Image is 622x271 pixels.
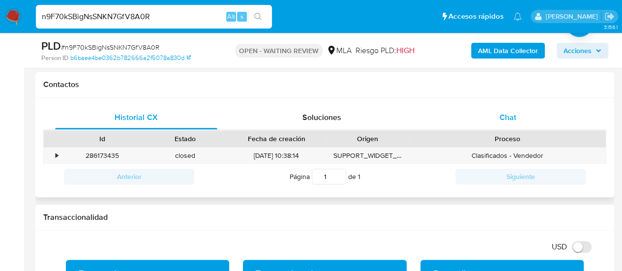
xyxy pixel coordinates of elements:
[290,169,360,184] span: Página de
[416,134,599,144] div: Proceso
[68,134,137,144] div: Id
[563,43,592,59] span: Acciones
[36,10,272,23] input: Buscar usuario o caso...
[248,10,268,24] button: search-icon
[409,148,606,164] div: Clasificados - Vendedor
[61,42,159,52] span: # n9F70kSBigNsSNKN7GfV8A0R
[448,11,504,22] span: Accesos rápidos
[302,112,341,123] span: Soluciones
[43,212,606,222] h1: Transaccionalidad
[358,172,360,181] span: 1
[227,12,235,21] span: Alt
[61,148,144,164] div: 286173435
[545,12,601,21] p: gabriela.sanchez@mercadolibre.com
[226,148,326,164] div: [DATE] 10:38:14
[240,12,243,21] span: s
[43,80,606,90] h1: Contactos
[70,54,191,62] a: b6baee4be0362b782666a2f5078a830d
[604,11,615,22] a: Salir
[233,134,319,144] div: Fecha de creación
[396,45,415,56] span: HIGH
[355,45,415,56] span: Riesgo PLD:
[333,134,402,144] div: Origen
[557,43,608,59] button: Acciones
[144,148,226,164] div: closed
[513,12,522,21] a: Notificaciones
[235,44,323,58] p: OPEN - WAITING REVIEW
[64,169,194,184] button: Anterior
[56,151,58,160] div: •
[150,134,219,144] div: Estado
[41,54,68,62] b: Person ID
[41,38,61,54] b: PLD
[471,43,545,59] button: AML Data Collector
[115,112,157,123] span: Historial CX
[478,43,538,59] b: AML Data Collector
[603,23,617,31] span: 3.156.1
[326,45,352,56] div: MLA
[455,169,586,184] button: Siguiente
[500,112,516,123] span: Chat
[326,148,409,164] div: SUPPORT_WIDGET_ML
